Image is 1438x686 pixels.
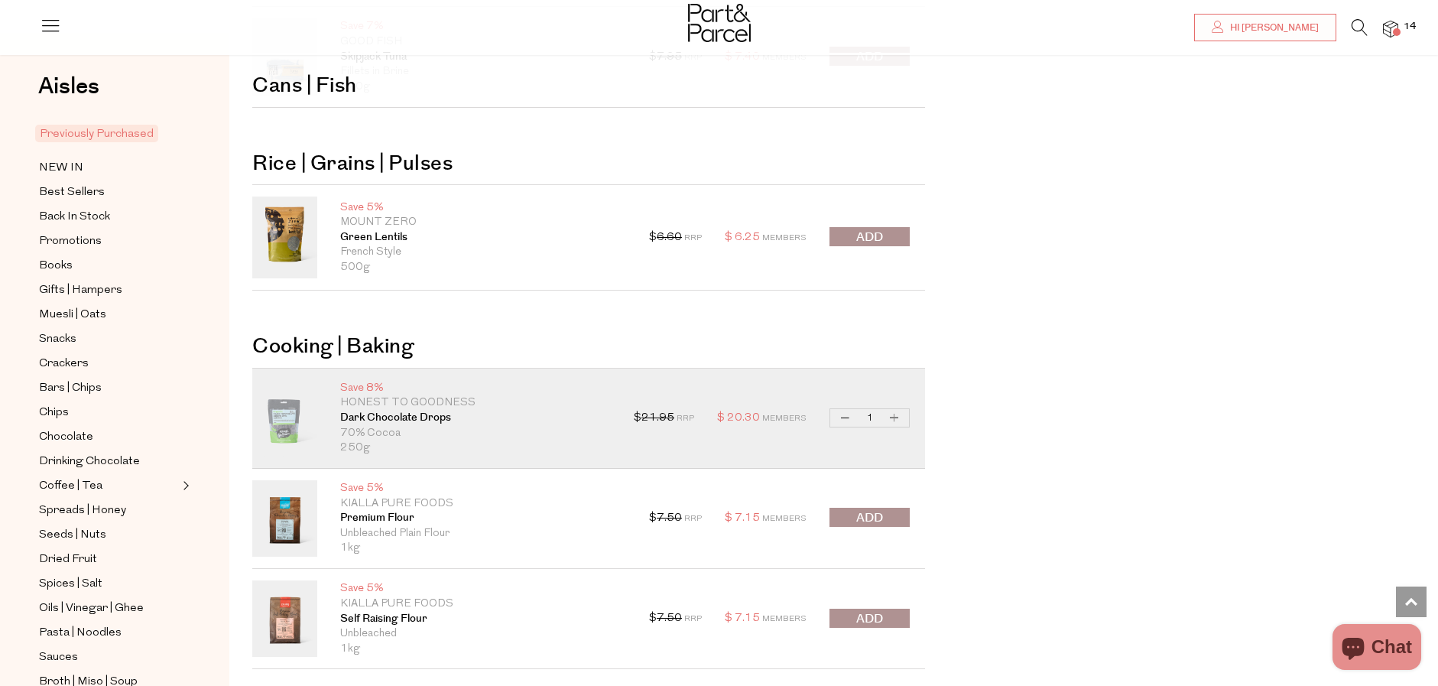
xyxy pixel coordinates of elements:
[725,232,732,243] span: $
[39,624,122,642] span: Pasta | Noodles
[39,257,73,275] span: Books
[39,208,110,226] span: Back In Stock
[39,159,83,177] span: NEW IN
[340,626,626,642] p: Unbleached
[1400,20,1420,34] span: 14
[649,232,657,243] span: $
[39,330,76,349] span: Snacks
[1194,14,1336,41] a: Hi [PERSON_NAME]
[39,305,178,324] a: Muesli | Oats
[1383,21,1398,37] a: 14
[684,515,702,523] span: RRP
[39,256,178,275] a: Books
[649,512,657,524] span: $
[39,281,178,300] a: Gifts | Hampers
[688,4,751,42] img: Part&Parcel
[39,232,102,251] span: Promotions
[340,441,611,456] p: 250g
[38,75,99,113] a: Aisles
[762,415,807,423] span: Members
[39,125,178,143] a: Previously Purchased
[39,501,178,520] a: Spreads | Honey
[39,477,102,496] span: Coffee | Tea
[340,426,611,441] p: 70% Cocoa
[39,452,178,471] a: Drinking Chocolate
[252,314,925,369] h2: Cooking | Baking
[762,615,807,623] span: Members
[735,613,760,624] span: 7.15
[684,615,702,623] span: RRP
[39,404,69,422] span: Chips
[657,512,682,524] s: 7.50
[39,551,97,569] span: Dried Fruit
[657,613,682,624] s: 7.50
[39,453,140,471] span: Drinking Chocolate
[252,380,317,457] img: Dark Chocolate Drops
[39,574,178,593] a: Spices | Salt
[39,379,102,398] span: Bars | Chips
[727,412,760,424] span: 20.30
[39,502,126,520] span: Spreads | Honey
[39,184,105,202] span: Best Sellers
[340,411,611,426] a: Dark Chocolate Drops
[684,234,702,242] span: RRP
[340,381,611,396] p: Save 8%
[735,512,760,524] span: 7.15
[39,623,178,642] a: Pasta | Noodles
[39,648,178,667] a: Sauces
[657,232,682,243] s: 6.60
[860,409,879,427] input: QTY Dark Chocolate Drops
[35,125,158,142] span: Previously Purchased
[634,412,641,424] span: $
[340,481,626,496] p: Save 5%
[762,234,807,242] span: Members
[340,541,626,556] p: 1kg
[39,600,144,618] span: Oils | Vinegar | Ghee
[39,599,178,618] a: Oils | Vinegar | Ghee
[340,245,626,260] p: French Style
[1226,21,1319,34] span: Hi [PERSON_NAME]
[39,526,106,545] span: Seeds | Nuts
[39,476,178,496] a: Coffee | Tea
[39,379,178,398] a: Bars | Chips
[725,613,732,624] span: $
[735,232,760,243] span: 6.25
[340,260,626,275] p: 500g
[38,70,99,103] span: Aisles
[39,649,78,667] span: Sauces
[340,612,626,627] a: Self Raising Flour
[39,330,178,349] a: Snacks
[340,200,626,216] p: Save 5%
[641,412,674,424] s: 21.95
[39,428,178,447] a: Chocolate
[39,281,122,300] span: Gifts | Hampers
[39,232,178,251] a: Promotions
[252,53,925,108] h2: Cans | Fish
[725,512,732,524] span: $
[39,428,93,447] span: Chocolate
[340,215,626,230] p: Mount Zero
[39,550,178,569] a: Dried Fruit
[340,597,626,612] p: Kialla Pure Foods
[39,354,178,373] a: Crackers
[340,581,626,597] p: Save 5%
[762,515,807,523] span: Members
[39,403,178,422] a: Chips
[340,496,626,512] p: Kialla Pure Foods
[39,575,102,593] span: Spices | Salt
[39,355,89,373] span: Crackers
[179,476,190,495] button: Expand/Collapse Coffee | Tea
[340,230,626,245] a: Green Lentils
[340,642,626,657] p: 1kg
[340,526,626,541] p: Unbleached Plain Flour
[39,158,178,177] a: NEW IN
[39,525,178,545] a: Seeds | Nuts
[649,613,657,624] span: $
[340,395,611,411] p: Honest to Goodness
[717,412,725,424] span: $
[1328,624,1426,674] inbox-online-store-chat: Shopify online store chat
[677,415,694,423] span: RRP
[39,183,178,202] a: Best Sellers
[252,131,925,186] h2: Rice | Grains | Pulses
[39,306,106,324] span: Muesli | Oats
